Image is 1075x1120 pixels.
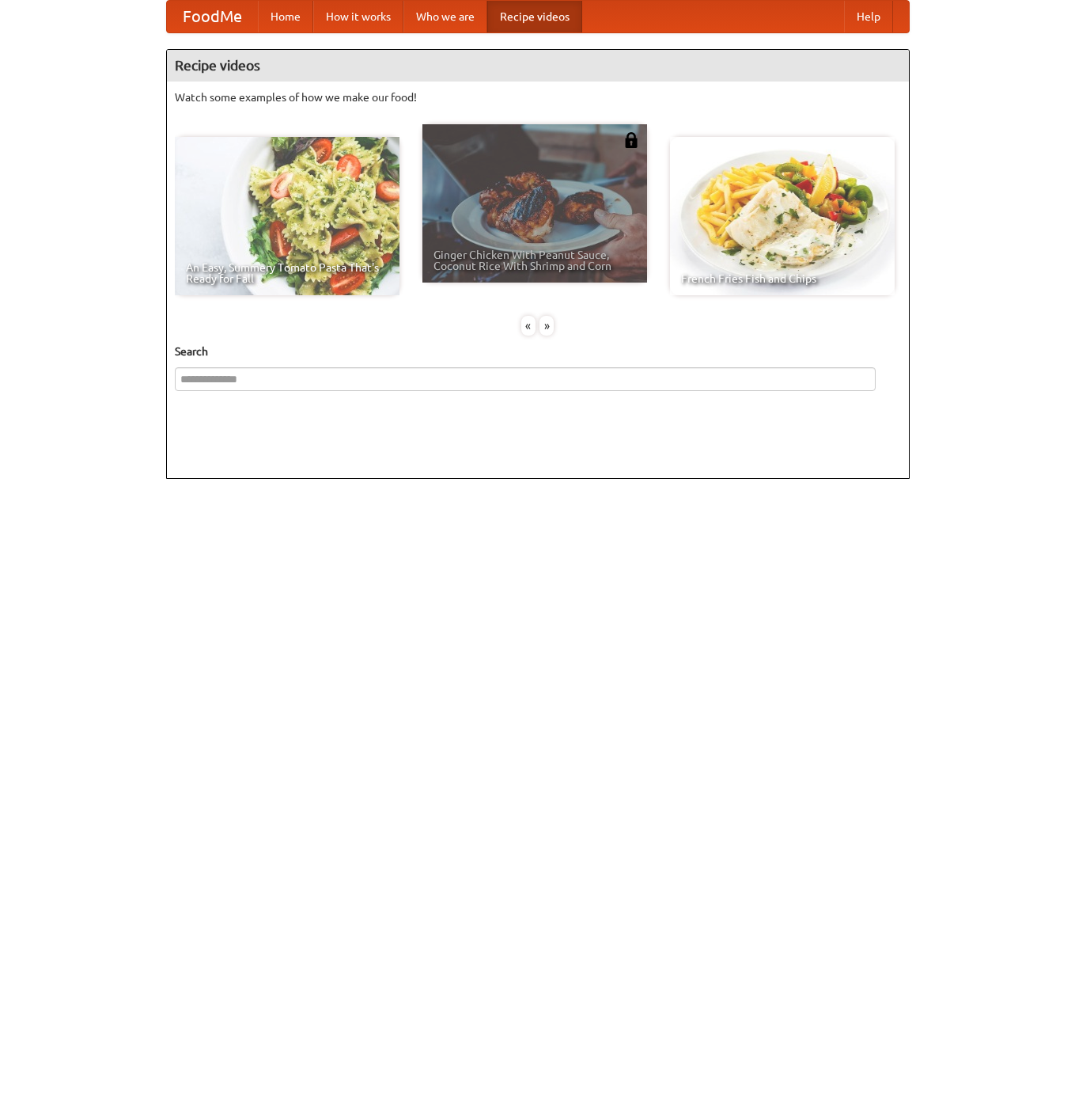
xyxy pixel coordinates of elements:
a: FoodMe [167,1,258,32]
a: Home [258,1,313,32]
a: How it works [313,1,403,32]
div: « [521,316,536,336]
a: Recipe videos [487,1,582,32]
span: An Easy, Summery Tomato Pasta That's Ready for Fall [186,262,388,284]
h4: Recipe videos [167,50,909,82]
div: » [539,316,554,336]
a: French Fries Fish and Chips [670,137,895,295]
a: Help [844,1,893,32]
a: An Easy, Summery Tomato Pasta That's Ready for Fall [175,137,399,295]
span: French Fries Fish and Chips [681,273,884,284]
p: Watch some examples of how we make our food! [175,89,901,105]
a: Who we are [403,1,487,32]
img: 483408.png [623,132,639,148]
h5: Search [175,344,901,359]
